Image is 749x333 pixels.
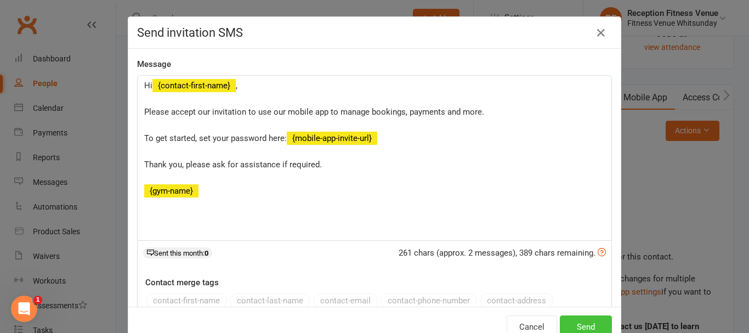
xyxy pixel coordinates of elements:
span: , [236,81,237,91]
h4: Send invitation SMS [137,26,612,39]
span: 1 [33,296,42,304]
label: Message [137,58,171,71]
span: To get started, set your password here: [144,133,287,143]
span: Thank you, please ask for assistance if required. [144,160,322,170]
strong: 0 [205,249,208,257]
span: Please accept our invitation to use our mobile app to manage bookings, payments and more. [144,107,484,117]
span: Hi [144,81,152,91]
div: 261 chars (approx. 2 messages), 389 chars remaining. [399,246,606,259]
div: Sent this month: [143,247,212,258]
iframe: Intercom live chat [11,296,37,322]
button: Close [592,24,610,42]
label: Contact merge tags [145,276,219,289]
